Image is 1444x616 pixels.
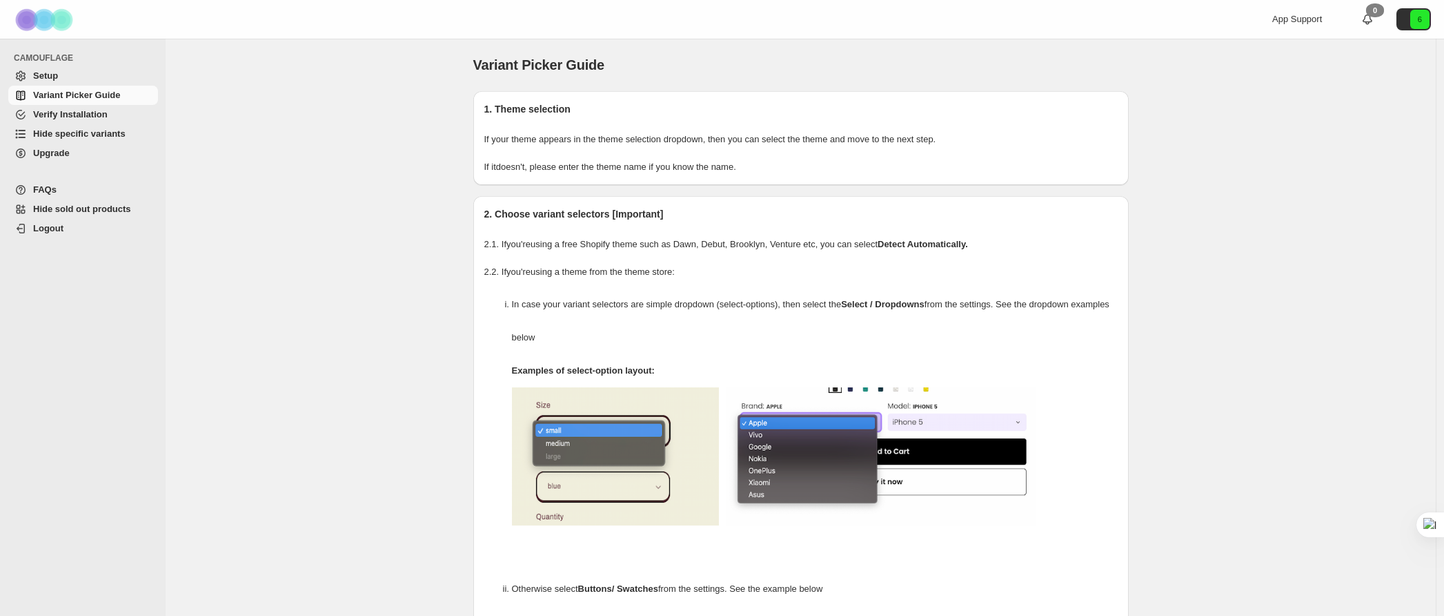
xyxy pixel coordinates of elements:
[33,128,126,139] span: Hide specific variants
[33,184,57,195] span: FAQs
[578,584,658,594] strong: Buttons/ Swatches
[512,572,1118,606] p: Otherwise select from the settings. See the example below
[33,70,58,81] span: Setup
[484,238,1118,251] p: 2.1. If you're using a free Shopify theme such as Dawn, Debut, Brooklyn, Venture etc, you can select
[14,52,159,64] span: CAMOUFLAGE
[8,66,158,86] a: Setup
[512,288,1118,354] p: In case your variant selectors are simple dropdown (select-options), then select the from the set...
[33,90,120,100] span: Variant Picker Guide
[726,387,1036,526] img: camouflage-select-options-2
[8,86,158,105] a: Variant Picker Guide
[841,299,924,309] strong: Select / Dropdowns
[1361,12,1374,26] a: 0
[484,102,1118,116] h2: 1. Theme selection
[33,204,131,214] span: Hide sold out products
[512,365,655,376] strong: Examples of select-option layout:
[484,160,1118,174] p: If it doesn't , please enter the theme name if you know the name.
[33,148,70,158] span: Upgrade
[33,109,108,119] span: Verify Installation
[512,387,719,526] img: camouflage-select-options
[8,105,158,124] a: Verify Installation
[8,144,158,163] a: Upgrade
[11,1,80,39] img: Camouflage
[473,57,605,73] span: Variant Picker Guide
[1410,10,1430,29] span: Avatar with initials 6
[8,219,158,238] a: Logout
[8,124,158,144] a: Hide specific variants
[8,200,158,219] a: Hide sold out products
[484,133,1118,146] p: If your theme appears in the theme selection dropdown, then you can select the theme and move to ...
[33,223,63,233] span: Logout
[484,207,1118,221] h2: 2. Choose variant selectors [Important]
[1418,15,1422,23] text: 6
[878,239,968,249] strong: Detect Automatically.
[1272,14,1322,24] span: App Support
[1366,3,1384,17] div: 0
[1396,8,1431,30] button: Avatar with initials 6
[484,265,1118,279] p: 2.2. If you're using a theme from the theme store:
[8,180,158,200] a: FAQs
